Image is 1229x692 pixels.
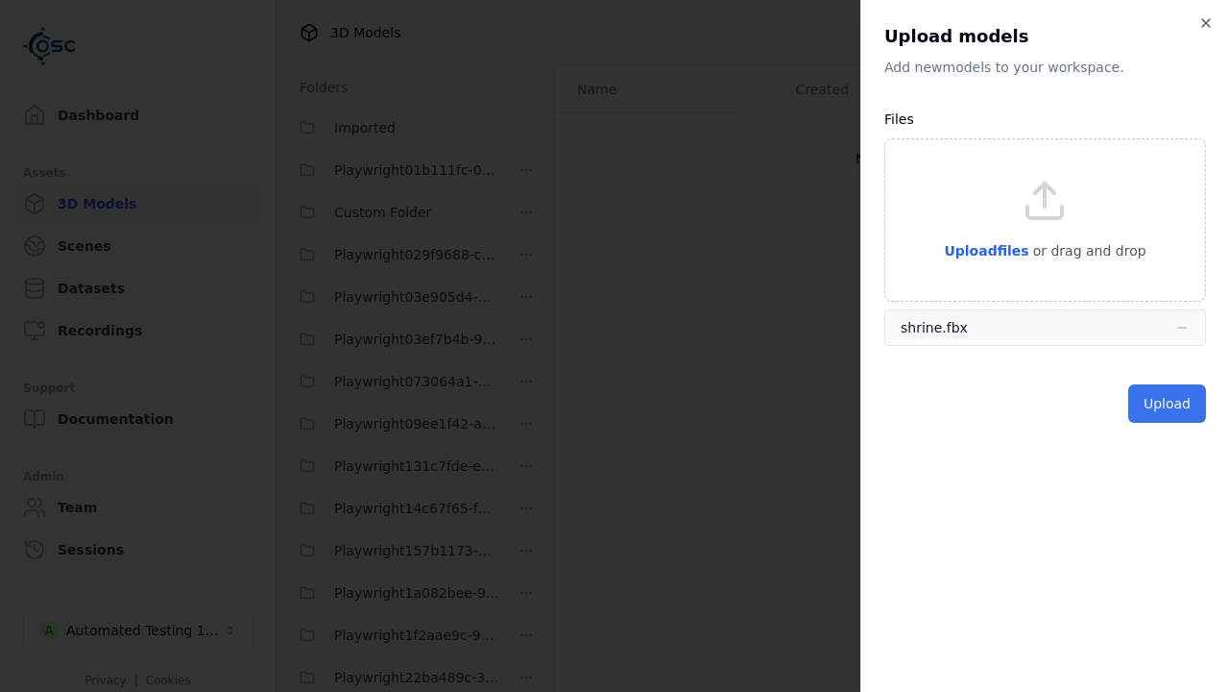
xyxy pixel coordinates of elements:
[901,318,968,337] div: shrine.fbx
[884,23,1206,50] h2: Upload models
[1029,239,1146,262] p: or drag and drop
[884,58,1206,77] p: Add new model s to your workspace.
[944,243,1028,259] span: Upload files
[1128,384,1206,423] button: Upload
[884,111,914,127] label: Files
